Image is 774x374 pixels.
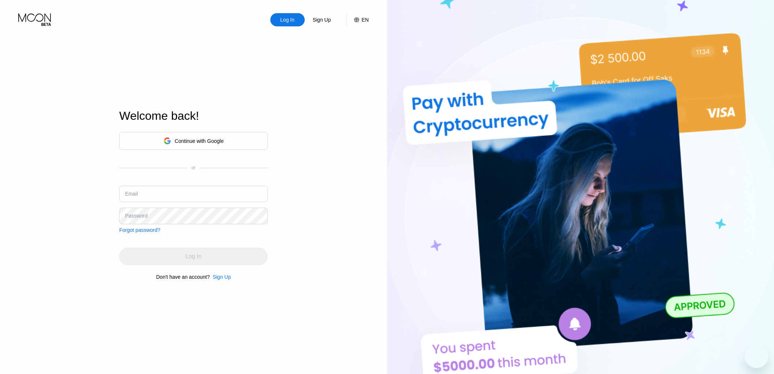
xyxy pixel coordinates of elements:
[305,13,339,26] div: Sign Up
[175,138,224,144] div: Continue with Google
[279,16,295,23] div: Log In
[156,274,210,280] div: Don't have an account?
[312,16,332,23] div: Sign Up
[192,165,196,170] div: or
[119,227,160,233] div: Forgot password?
[362,17,369,23] div: EN
[213,274,231,280] div: Sign Up
[125,213,147,219] div: Password
[210,274,231,280] div: Sign Up
[125,191,138,197] div: Email
[745,345,768,368] iframe: Button to launch messaging window
[346,13,369,26] div: EN
[119,132,268,150] div: Continue with Google
[119,109,268,123] div: Welcome back!
[270,13,305,26] div: Log In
